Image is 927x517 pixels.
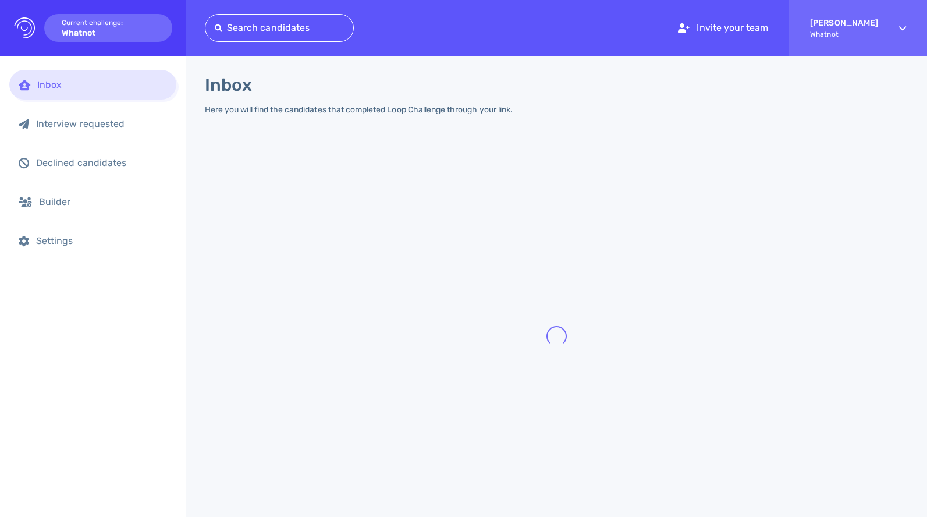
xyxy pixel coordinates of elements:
[810,18,878,28] strong: [PERSON_NAME]
[36,157,167,168] div: Declined candidates
[810,30,878,38] span: Whatnot
[205,75,252,95] h1: Inbox
[36,235,167,246] div: Settings
[37,79,167,90] div: Inbox
[205,105,513,115] div: Here you will find the candidates that completed Loop Challenge through your link.
[36,118,167,129] div: Interview requested
[39,196,167,207] div: Builder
